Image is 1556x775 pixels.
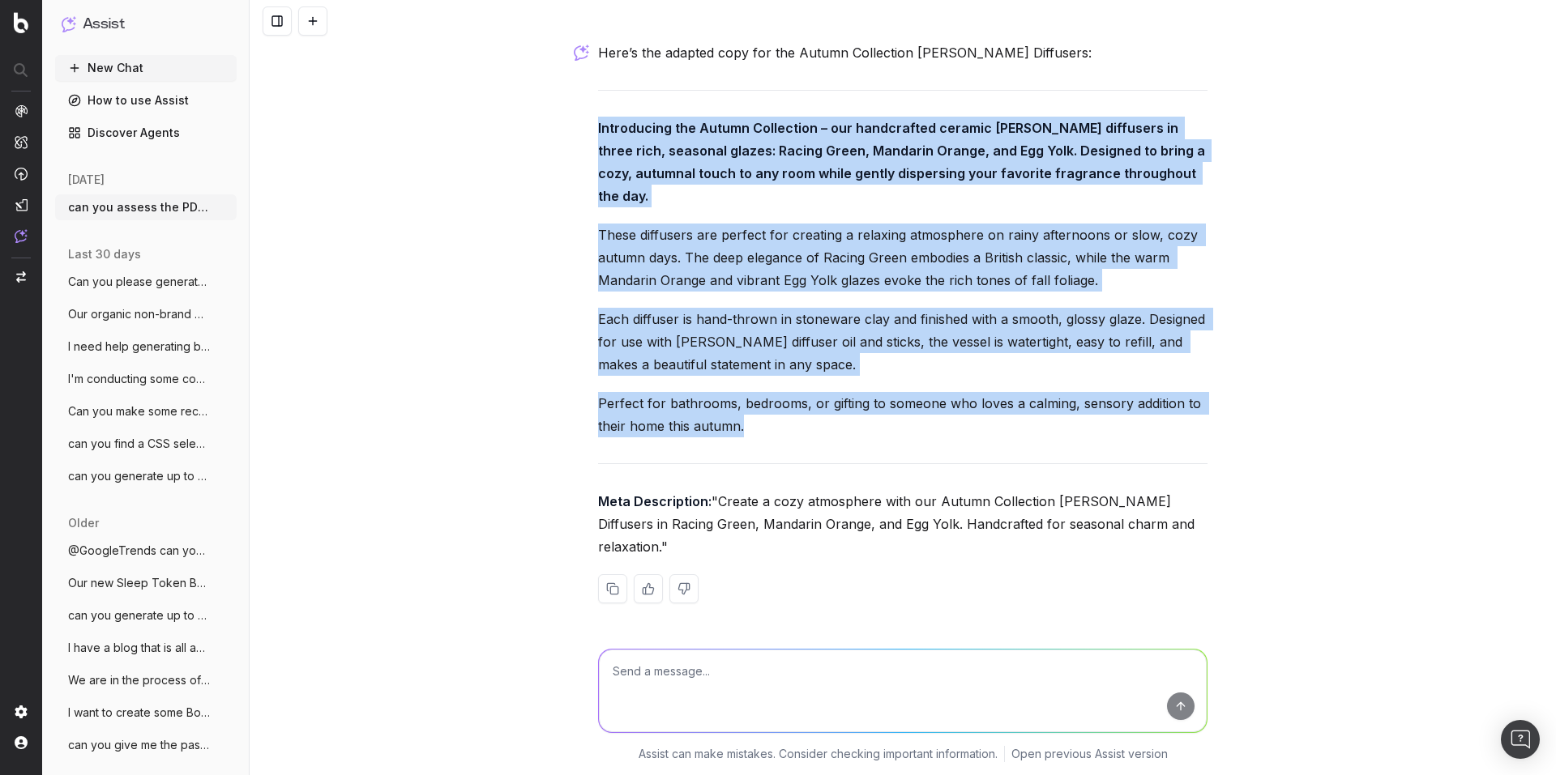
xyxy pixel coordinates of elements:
img: Studio [15,198,28,211]
img: Switch project [16,271,26,283]
img: Botify assist logo [574,45,589,61]
button: I need help generating blog ideas for ac [55,334,237,360]
a: How to use Assist [55,87,237,113]
span: last 30 days [68,246,141,262]
a: Discover Agents [55,120,237,146]
span: @GoogleTrends can you analyse google tre [68,543,211,559]
p: Each diffuser is hand-thrown in stoneware clay and finished with a smooth, glossy glaze. Designed... [598,308,1208,376]
p: Here’s the adapted copy for the Autumn Collection [PERSON_NAME] Diffusers: [598,41,1208,64]
img: Analytics [15,104,28,117]
button: can you give me the past 90 days keyword [55,732,237,758]
div: Open Intercom Messenger [1501,720,1540,759]
img: Assist [15,229,28,243]
strong: Introducing the Autumn Collection – our handcrafted ceramic [PERSON_NAME] diffusers in three rich... [598,120,1208,204]
button: Assist [62,13,230,36]
button: Our organic non-brand CTR for our Mens C [55,301,237,327]
span: I want to create some Botify custom repo [68,705,211,721]
span: can you assess the PDP content and repli [68,199,211,215]
img: Activation [15,167,28,181]
button: New Chat [55,55,237,81]
span: Our organic non-brand CTR for our Mens C [68,306,211,322]
button: I'm conducting some competitor research [55,366,237,392]
img: Setting [15,705,28,718]
p: These diffusers are perfect for creating a relaxing atmosphere on rainy afternoons or slow, cozy ... [598,224,1208,292]
span: can you give me the past 90 days keyword [68,737,211,753]
button: I want to create some Botify custom repo [55,700,237,726]
span: older [68,515,99,531]
button: can you find a CSS selector that will ex [55,431,237,457]
button: can you generate up to 3 meta titles for [55,463,237,489]
span: I have a blog that is all about Baby's F [68,640,211,656]
p: Assist can make mistakes. Consider checking important information. [639,746,998,762]
a: Open previous Assist version [1011,746,1168,762]
h1: Assist [83,13,125,36]
button: @GoogleTrends can you analyse google tre [55,538,237,564]
span: can you find a CSS selector that will ex [68,436,211,452]
button: I have a blog that is all about Baby's F [55,635,237,661]
span: We are in the process of developing a ne [68,672,211,688]
img: Assist [62,16,76,32]
span: Our new Sleep Token Band Tshirts are a m [68,575,211,591]
span: I'm conducting some competitor research [68,371,211,387]
img: Botify logo [14,12,28,33]
p: Perfect for bathrooms, bedrooms, or gifting to someone who loves a calming, sensory addition to t... [598,392,1208,437]
button: Can you make some recommendations on how [55,398,237,424]
button: Our new Sleep Token Band Tshirts are a m [55,570,237,596]
img: My account [15,736,28,749]
button: can you generate up to 2 meta descriptio [55,603,237,628]
button: can you assess the PDP content and repli [55,194,237,220]
button: Can you please generate me a blog post a [55,269,237,295]
span: [DATE] [68,172,105,188]
p: "Create a cozy atmosphere with our Autumn Collection [PERSON_NAME] Diffusers in Racing Green, Man... [598,490,1208,558]
strong: Meta Description: [598,493,712,509]
span: I need help generating blog ideas for ac [68,339,211,355]
span: Can you make some recommendations on how [68,403,211,419]
span: Can you please generate me a blog post a [68,274,211,290]
img: Intelligence [15,135,28,149]
span: can you generate up to 3 meta titles for [68,468,211,484]
span: can you generate up to 2 meta descriptio [68,607,211,624]
button: We are in the process of developing a ne [55,667,237,693]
